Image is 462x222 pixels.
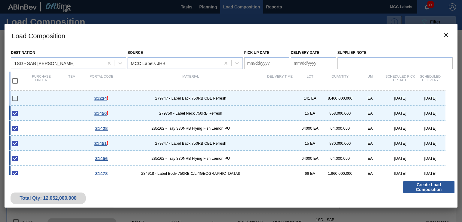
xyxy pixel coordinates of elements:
div: Delivery Time [265,75,295,87]
div: 15 EA [295,111,325,116]
div: Go to Order [86,171,116,176]
div: [DATE] [385,141,415,146]
div: 64,000.000 [325,156,355,161]
div: MCC Labels JHB [131,60,165,66]
span: 279747 - Label Back 750RB CBL Refresh [116,141,265,146]
div: EA [355,171,385,176]
div: This Order is part of another Load Composition, Go to Order [86,110,116,116]
span: 285162 - Tray 330NRB Flying Fish Lemon PU [116,126,265,131]
label: Destination [11,51,35,55]
span: ! [107,110,109,116]
div: Scheduled Pick up Date [385,75,415,87]
div: Scheduled Delivery [415,75,445,87]
span: 31456 [95,156,108,161]
span: 279747 - Label Back 750RB CBL Refresh [116,96,265,100]
div: [DATE] [415,126,445,131]
div: This Order is part of another Load Composition, Go to Order [86,140,116,146]
div: [DATE] [415,141,445,146]
div: [DATE] [415,156,445,161]
span: 279750 - Label Neck 750RB Refresh [116,111,265,116]
div: EA [355,156,385,161]
div: [DATE] [385,111,415,116]
div: 64000 EA [295,126,325,131]
div: EA [355,111,385,116]
label: Source [128,51,143,55]
div: 1SD - SAB [PERSON_NAME] [14,60,74,66]
div: EA [355,141,385,146]
div: 8,460,000.000 [325,96,355,100]
label: Pick up Date [244,51,269,55]
h3: Load Composition [5,24,457,47]
div: [DATE] [385,171,415,176]
div: Quantity [325,75,355,87]
div: 64000 EA [295,156,325,161]
div: EA [355,126,385,131]
div: Go to Order [86,156,116,161]
div: 141 EA [295,96,325,100]
label: Supplier Note [337,48,453,57]
div: 15 EA [295,141,325,146]
input: mm/dd/yyyy [291,57,336,69]
span: 31234 [94,96,107,101]
button: Create Load Composition [403,181,454,193]
span: 31450 [94,111,107,116]
div: Lot [295,75,325,87]
div: [DATE] [415,171,445,176]
span: 31478 [95,171,108,176]
div: [DATE] [385,96,415,100]
div: This Order is part of another Load Composition, Go to Order [86,95,116,101]
div: Material [116,75,265,87]
div: Total Qty: 12,052,000.000 [15,196,81,201]
label: Delivery Date [291,51,319,55]
div: Portal code [86,75,116,87]
div: [DATE] [385,156,415,161]
div: Go to Order [86,126,116,131]
div: 858,000.000 [325,111,355,116]
span: 31428 [95,126,108,131]
div: 66 EA [295,171,325,176]
span: 31451 [94,141,107,146]
input: mm/dd/yyyy [244,57,289,69]
div: [DATE] [385,126,415,131]
span: ! [107,95,109,101]
div: Item [56,75,86,87]
div: [DATE] [415,111,445,116]
span: 285162 - Tray 330NRB Flying Fish Lemon PU [116,156,265,161]
div: Purchase order [26,75,56,87]
div: UM [355,75,385,87]
div: [DATE] [415,96,445,100]
div: 64,000.000 [325,126,355,131]
div: 1,960,000.000 [325,171,355,176]
span: ! [107,140,109,146]
div: 870,000.000 [325,141,355,146]
div: EA [355,96,385,100]
span: 284918 - Label Body 750RB C/L (Hogwarts) [116,171,265,176]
